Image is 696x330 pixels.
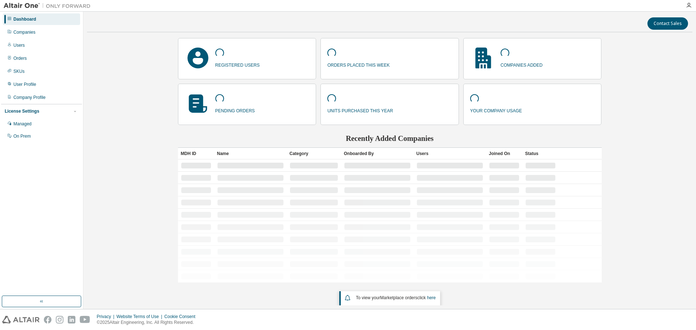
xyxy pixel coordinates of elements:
[178,134,602,143] h2: Recently Added Companies
[181,148,211,159] div: MDH ID
[13,68,25,74] div: SKUs
[4,2,94,9] img: Altair One
[97,319,200,326] p: © 2025 Altair Engineering, Inc. All Rights Reserved.
[501,60,543,68] p: companies added
[647,17,688,30] button: Contact Sales
[2,316,40,323] img: altair_logo.svg
[97,314,116,319] div: Privacy
[56,316,63,323] img: instagram.svg
[80,316,90,323] img: youtube.svg
[68,316,75,323] img: linkedin.svg
[13,133,31,139] div: On Prem
[380,295,418,300] em: Marketplace orders
[489,148,519,159] div: Joined On
[327,60,390,68] p: orders placed this week
[327,106,393,114] p: units purchased this year
[13,55,27,61] div: Orders
[417,148,483,159] div: Users
[356,295,436,300] span: To view your click
[525,148,556,159] div: Status
[215,106,255,114] p: pending orders
[13,121,32,127] div: Managed
[217,148,284,159] div: Name
[215,60,260,68] p: registered users
[290,148,338,159] div: Category
[470,106,522,114] p: your company usage
[5,108,39,114] div: License Settings
[13,95,46,100] div: Company Profile
[13,16,36,22] div: Dashboard
[427,295,436,300] a: here
[44,316,51,323] img: facebook.svg
[13,42,25,48] div: Users
[164,314,199,319] div: Cookie Consent
[13,82,36,87] div: User Profile
[344,148,411,159] div: Onboarded By
[13,29,36,35] div: Companies
[116,314,164,319] div: Website Terms of Use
